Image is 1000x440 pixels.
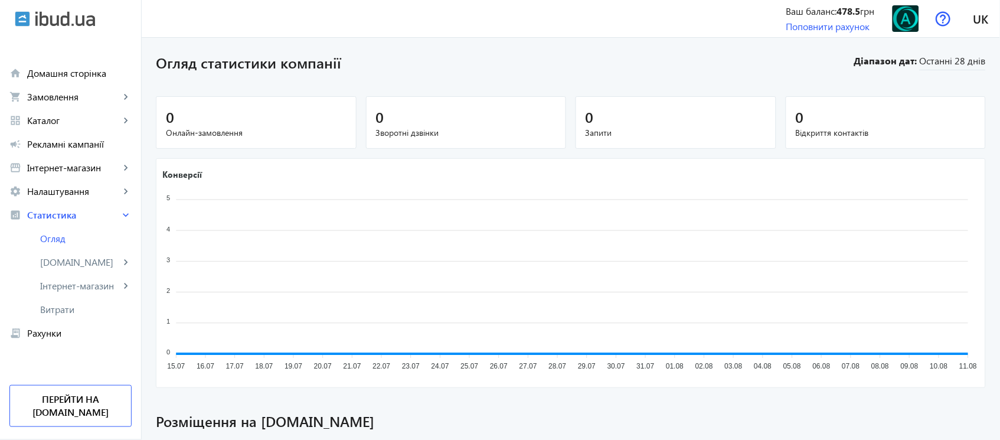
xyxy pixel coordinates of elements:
[166,287,170,294] tspan: 2
[796,107,804,126] span: 0
[166,194,170,201] tspan: 5
[901,362,919,370] tspan: 09.08
[27,185,120,197] span: Налаштування
[920,54,986,70] span: Останні 28 днів
[226,362,244,370] tspan: 17.07
[15,11,30,27] img: ibud.svg
[35,11,95,27] img: ibud_text.svg
[637,362,655,370] tspan: 31.07
[460,362,478,370] tspan: 25.07
[936,11,951,27] img: help.svg
[27,162,120,174] span: Інтернет-магазин
[344,362,361,370] tspan: 21.07
[120,185,132,197] mat-icon: keyboard_arrow_right
[162,169,202,180] text: Конверсії
[120,115,132,126] mat-icon: keyboard_arrow_right
[166,127,347,139] span: Онлайн-замовлення
[725,362,743,370] tspan: 03.08
[27,209,120,221] span: Статистика
[402,362,420,370] tspan: 23.07
[9,91,21,103] mat-icon: shopping_cart
[813,362,831,370] tspan: 06.08
[120,91,132,103] mat-icon: keyboard_arrow_right
[166,107,174,126] span: 0
[607,362,625,370] tspan: 30.07
[754,362,772,370] tspan: 04.08
[9,138,21,150] mat-icon: campaign
[786,5,875,18] div: Ваш баланс: грн
[40,256,120,268] span: [DOMAIN_NAME]
[796,127,976,139] span: Відкриття контактів
[9,67,21,79] mat-icon: home
[852,54,917,67] b: Діапазон дат:
[376,127,557,139] span: Зворотні дзвінки
[372,362,390,370] tspan: 22.07
[27,91,120,103] span: Замовлення
[586,107,594,126] span: 0
[255,362,273,370] tspan: 18.07
[695,362,713,370] tspan: 02.08
[120,162,132,174] mat-icon: keyboard_arrow_right
[285,362,302,370] tspan: 19.07
[9,385,132,427] a: Перейти на [DOMAIN_NAME]
[9,327,21,339] mat-icon: receipt_long
[9,162,21,174] mat-icon: storefront
[9,185,21,197] mat-icon: settings
[783,362,801,370] tspan: 05.08
[197,362,214,370] tspan: 16.07
[27,327,132,339] span: Рахунки
[156,412,986,432] span: Розміщення на [DOMAIN_NAME]
[27,115,120,126] span: Каталог
[666,362,684,370] tspan: 01.08
[27,138,132,150] span: Рекламні кампанії
[166,348,170,356] tspan: 0
[314,362,332,370] tspan: 20.07
[166,225,170,232] tspan: 4
[120,256,132,268] mat-icon: keyboard_arrow_right
[893,5,919,32] img: 28619682a2e03a04685722068149204-94a2a459e6.png
[9,115,21,126] mat-icon: grid_view
[490,362,508,370] tspan: 26.07
[27,67,132,79] span: Домашня сторінка
[40,280,120,292] span: Інтернет-магазин
[120,280,132,292] mat-icon: keyboard_arrow_right
[549,362,567,370] tspan: 28.07
[432,362,449,370] tspan: 24.07
[166,318,170,325] tspan: 1
[871,362,889,370] tspan: 08.08
[519,362,537,370] tspan: 27.07
[167,362,185,370] tspan: 15.07
[9,209,21,221] mat-icon: analytics
[786,20,870,32] a: Поповнити рахунок
[40,304,132,315] span: Витрати
[973,11,989,26] span: uk
[156,52,852,73] h1: Огляд статистики компанії
[120,209,132,221] mat-icon: keyboard_arrow_right
[40,233,132,245] span: Огляд
[166,256,170,263] tspan: 3
[842,362,860,370] tspan: 07.08
[959,362,977,370] tspan: 11.08
[578,362,596,370] tspan: 29.07
[930,362,948,370] tspan: 10.08
[837,5,861,17] b: 478.5
[376,107,384,126] span: 0
[586,127,766,139] span: Запити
